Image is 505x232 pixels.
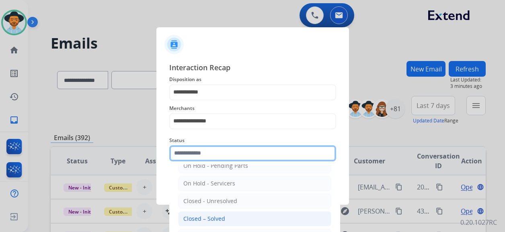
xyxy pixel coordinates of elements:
div: Closed – Solved [183,215,225,223]
div: On Hold - Servicers [183,179,235,187]
span: Disposition as [169,75,336,84]
div: Closed - Unresolved [183,197,237,205]
span: Interaction Recap [169,62,336,75]
div: On Hold - Pending Parts [183,162,248,170]
span: Merchants [169,104,336,113]
span: Status [169,136,336,145]
img: contactIcon [164,35,184,54]
p: 0.20.1027RC [460,218,497,227]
